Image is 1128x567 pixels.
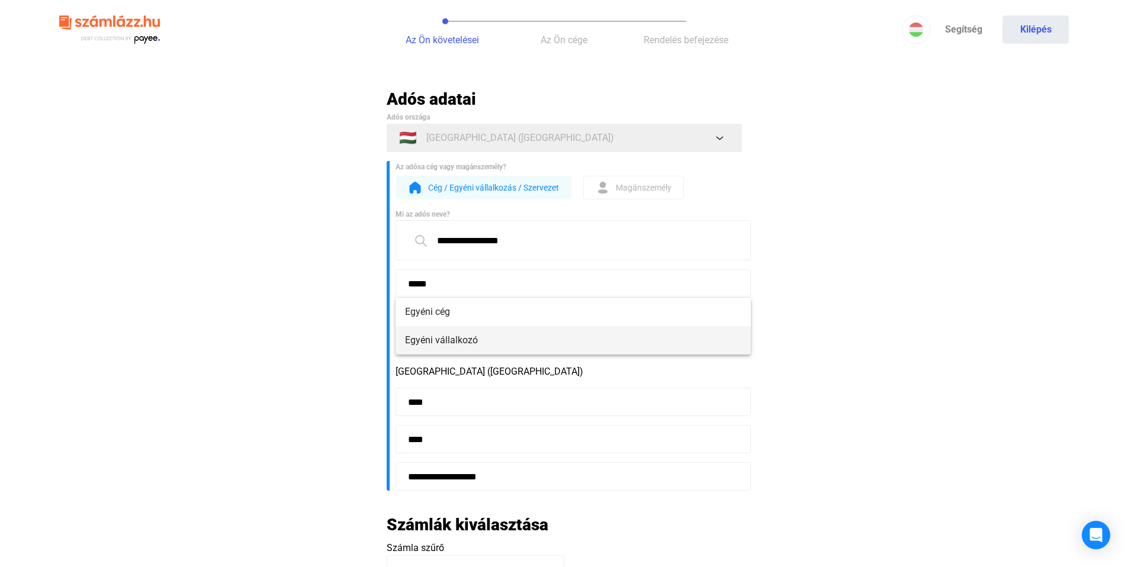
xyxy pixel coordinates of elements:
[396,208,742,220] div: Mi az adós neve?
[909,22,923,37] img: HU
[59,11,160,49] img: szamlazzhu-logo
[428,181,559,195] span: Cég / Egyéni vállalkozás / Szervezet
[406,34,479,46] span: Az Ön követelései
[644,34,728,46] span: Rendelés befejezése
[387,113,430,121] span: Adós országa
[396,365,742,379] div: [GEOGRAPHIC_DATA] ([GEOGRAPHIC_DATA])
[930,15,997,44] a: Segítség
[1002,15,1069,44] button: Kilépés
[596,181,610,195] img: form-ind
[616,181,671,195] span: Magánszemély
[408,181,422,195] img: form-org
[541,34,587,46] span: Az Ön cége
[426,131,614,145] span: [GEOGRAPHIC_DATA] ([GEOGRAPHIC_DATA])
[902,15,930,44] button: HU
[387,124,742,152] button: 🇭🇺[GEOGRAPHIC_DATA] ([GEOGRAPHIC_DATA])
[405,305,741,319] span: Egyéni cég
[387,514,548,535] h2: Számlák kiválasztása
[1082,521,1110,549] div: Intercom üzenőfelület megnyitása
[399,131,417,145] span: 🇭🇺
[387,89,742,109] h2: Adós adatai
[405,333,741,347] span: Egyéni vállalkozó
[387,542,444,553] span: Számla szűrő
[583,176,684,199] button: form-indMagánszemély
[396,176,571,199] button: form-orgCég / Egyéni vállalkozás / Szervezet
[396,161,742,173] div: Az adósa cég vagy magánszemély?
